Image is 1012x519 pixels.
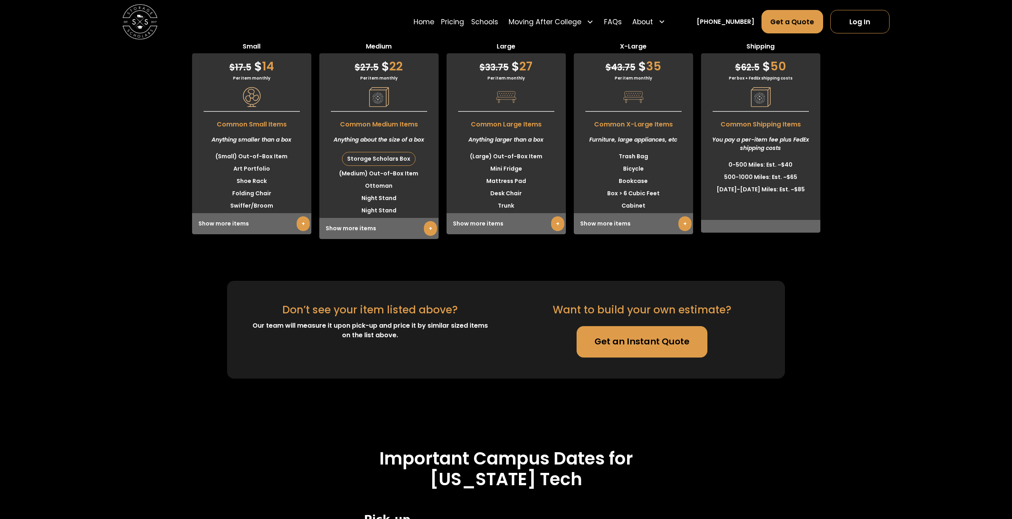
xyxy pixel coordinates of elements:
li: Box > 6 Cubic Feet [574,187,693,200]
span: Common Small Items [192,116,311,129]
span: Small [192,42,311,53]
li: Night Stand [319,204,439,217]
span: $ [511,58,519,75]
div: Want to build your own estimate? [553,302,731,317]
div: Per box + FedEx shipping costs [701,75,820,81]
a: + [424,221,437,236]
li: Trash Bag [574,150,693,163]
h3: Important Campus Dates for [192,448,820,469]
li: Shoe Rack [192,175,311,187]
li: 0-500 Miles: Est. ~$40 [701,159,820,171]
span: $ [229,61,235,74]
a: Home [414,10,434,34]
div: 14 [192,53,311,75]
li: [DATE]-[DATE] Miles: Est. ~$85 [701,183,820,196]
li: Bookcase [574,175,693,187]
li: Desk Chair [447,187,566,200]
div: Show more items [192,213,311,234]
div: Moving After College [505,10,597,34]
div: 35 [574,53,693,75]
span: $ [381,58,389,75]
a: + [551,216,564,231]
div: Anything smaller than a box [192,129,311,150]
li: (Large) Out-of-Box Item [447,150,566,163]
span: $ [638,58,646,75]
li: Swiffer/Broom [192,200,311,212]
div: Anything about the size of a box [319,129,439,150]
span: 43.75 [606,61,635,74]
a: + [678,216,692,231]
img: Pricing Category Icon [496,87,516,107]
img: Pricing Category Icon [751,87,771,107]
div: About [632,17,653,27]
span: 33.75 [480,61,509,74]
span: $ [355,61,360,74]
div: Moving After College [509,17,581,27]
span: Large [447,42,566,53]
div: Show more items [574,213,693,234]
div: 27 [447,53,566,75]
li: Mattress Pad [447,175,566,187]
div: You pay a per-item fee plus FedEx shipping costs [701,129,820,159]
a: Schools [471,10,498,34]
div: 50 [701,53,820,75]
li: Cabinet [574,200,693,212]
div: Anything larger than a box [447,129,566,150]
div: Per item monthly [447,75,566,81]
img: Pricing Category Icon [242,87,262,107]
span: $ [606,61,611,74]
li: Bicycle [574,163,693,175]
div: Our team will measure it upon pick-up and price it by similar sized items on the list above. [248,321,492,340]
li: 500-1000 Miles: Est. ~$65 [701,171,820,183]
span: 27.5 [355,61,379,74]
span: 62.5 [735,61,759,74]
span: Shipping [701,42,820,53]
a: + [297,216,310,231]
li: Night Stand [319,192,439,204]
div: Show more items [319,218,439,239]
span: Common Medium Items [319,116,439,129]
li: Ottoman [319,180,439,192]
a: Get an Instant Quote [577,326,707,358]
li: Art Portfolio [192,163,311,175]
h3: [US_STATE] Tech [192,469,820,490]
span: $ [762,58,770,75]
a: Pricing [441,10,464,34]
span: $ [254,58,262,75]
span: Common Large Items [447,116,566,129]
li: Folding Chair [192,187,311,200]
div: Storage Scholars Box [342,152,415,165]
div: Show more items [447,213,566,234]
span: $ [735,61,741,74]
div: Furniture, large appliances, etc [574,129,693,150]
div: Don’t see your item listed above? [282,302,458,317]
li: (Medium) Out-of-Box Item [319,167,439,180]
div: Per item monthly [574,75,693,81]
div: Per item monthly [319,75,439,81]
div: Per item monthly [192,75,311,81]
span: Common Shipping Items [701,116,820,129]
a: Get a Quote [761,10,824,33]
li: Mini Fridge [447,163,566,175]
span: Medium [319,42,439,53]
a: [PHONE_NUMBER] [697,17,754,26]
img: Pricing Category Icon [624,87,643,107]
span: Common X-Large Items [574,116,693,129]
a: FAQs [604,10,622,34]
li: Trunk [447,200,566,212]
span: X-Large [574,42,693,53]
img: Pricing Category Icon [369,87,389,107]
span: $ [480,61,485,74]
span: 17.5 [229,61,251,74]
img: Storage Scholars main logo [122,4,157,39]
li: (Small) Out-of-Box Item [192,150,311,163]
div: 22 [319,53,439,75]
div: About [629,10,669,34]
a: Log In [830,10,890,33]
